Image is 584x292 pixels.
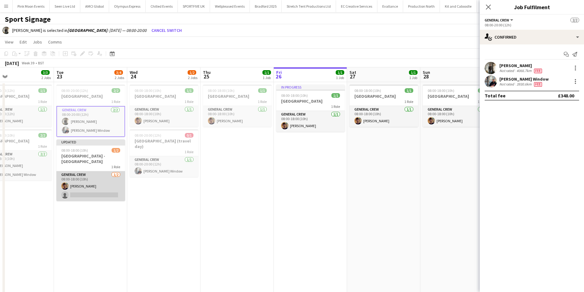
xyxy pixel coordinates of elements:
button: Kit and Caboodle [440,0,477,12]
span: 1/1 [185,88,193,93]
span: 08:00-18:00 (10h) [61,148,88,153]
span: 1/1 [336,70,344,75]
span: 27 [349,73,356,80]
span: General Crew [485,18,509,22]
div: Confirmed [480,30,584,44]
app-job-card: 08:00-20:00 (12h)0/1[GEOGRAPHIC_DATA] (travel day)1 RoleGeneral Crew1/108:00-20:00 (12h)[PERSON_N... [130,129,198,177]
span: 1 Role [331,104,340,109]
app-card-role: General Crew1/108:00-18:00 (10h)[PERSON_NAME] [276,111,345,132]
button: AMCI Global [80,0,109,12]
span: 1/1 [409,70,418,75]
h3: [GEOGRAPHIC_DATA] - [GEOGRAPHIC_DATA] [56,153,125,164]
span: 08:00-20:00 (12h) [135,133,161,138]
h1: Sport Signage [5,15,51,24]
button: Wellpleased Events [210,0,250,12]
span: Fee [534,82,542,87]
div: 2 Jobs [188,75,197,80]
button: Seen Live Ltd [50,0,80,12]
app-card-role: General Crew2/208:00-20:00 (12h)[PERSON_NAME][PERSON_NAME] Window [56,106,125,137]
span: 1 Role [185,150,193,154]
span: 2/2 [38,133,47,138]
button: Cancel switch [149,25,184,35]
span: Week 39 [20,61,36,65]
div: [PERSON_NAME] [499,63,543,68]
span: Wed [130,70,138,75]
span: 26 [275,73,282,80]
h3: [GEOGRAPHIC_DATA] [276,98,345,104]
span: 1 Role [111,99,120,104]
button: EC Creative Services [336,0,377,12]
span: 3/4 [114,70,123,75]
app-card-role: General Crew1/108:00-20:00 (12h)[PERSON_NAME] Window [130,156,198,177]
div: Crew has different fees then in role [533,82,543,87]
span: 1 Role [38,144,47,149]
h3: [GEOGRAPHIC_DATA] [423,93,491,99]
div: Not rated [499,82,515,87]
i: : [DATE] — 08:00-20:00 [67,28,147,33]
span: Sat [349,70,356,75]
span: Comms [48,39,62,45]
span: 24 [129,73,138,80]
div: [DATE] [5,60,19,66]
app-card-role: General Crew1/108:00-18:00 (10h)[PERSON_NAME] [203,106,272,127]
h3: [GEOGRAPHIC_DATA] [56,93,125,99]
span: 28 [422,73,430,80]
button: Pink Moon Events [13,0,50,12]
a: Comms [46,38,64,46]
h3: [GEOGRAPHIC_DATA] [203,93,272,99]
span: Edit [20,39,27,45]
app-job-card: Updated08:00-18:00 (10h)1/2[GEOGRAPHIC_DATA] - [GEOGRAPHIC_DATA]1 RoleGeneral Crew1/208:00-18:00 ... [56,139,125,201]
app-job-card: 08:00-18:00 (10h)1/1[GEOGRAPHIC_DATA]1 RoleGeneral Crew1/108:00-18:00 (10h)[PERSON_NAME] [203,85,272,127]
div: 2 Jobs [115,75,124,80]
span: 1/1 [258,88,267,93]
div: Crew has different fees then in role [533,68,543,73]
button: Event People [477,0,506,12]
button: Stretch Tent Productions Ltd [282,0,336,12]
span: 08:00-18:00 (10h) [428,88,454,93]
button: Bradford 2025 [250,0,282,12]
app-job-card: In progress08:00-18:00 (10h)1/1[GEOGRAPHIC_DATA]1 RoleGeneral Crew1/108:00-18:00 (10h)[PERSON_NAME] [276,85,345,132]
app-job-card: 08:00-18:00 (10h)1/1[GEOGRAPHIC_DATA]1 RoleGeneral Crew1/108:00-18:00 (10h)[PERSON_NAME] [130,85,198,127]
div: In progress [276,85,345,89]
div: [PERSON_NAME] is selected in [12,28,147,33]
span: 1/1 [478,88,487,93]
h3: Job Fulfilment [480,3,584,11]
div: £348.00 [558,93,574,99]
div: [PERSON_NAME] Window [499,76,549,82]
span: 1 Role [38,99,47,104]
span: Fee [534,69,542,73]
button: Evallance [377,0,403,12]
b: [GEOGRAPHIC_DATA] [67,28,107,33]
span: 23 [55,73,63,80]
span: Jobs [33,39,42,45]
div: 08:00-18:00 (10h)1/1[GEOGRAPHIC_DATA]1 RoleGeneral Crew1/108:00-18:00 (10h)[PERSON_NAME] [423,85,491,127]
h3: [GEOGRAPHIC_DATA] [349,93,418,99]
div: Not rated [499,68,515,73]
span: 0/1 [185,133,193,138]
div: 08:00-20:00 (12h) [485,23,579,27]
span: 3/3 [41,70,50,75]
div: 08:00-20:00 (12h)2/2[GEOGRAPHIC_DATA]1 RoleGeneral Crew2/208:00-20:00 (12h)[PERSON_NAME][PERSON_N... [56,85,125,137]
app-job-card: 08:00-18:00 (10h)1/1[GEOGRAPHIC_DATA]1 RoleGeneral Crew1/108:00-18:00 (10h)[PERSON_NAME] [349,85,418,127]
div: 4066.7km [515,68,533,73]
button: Chilled Events [146,0,178,12]
span: 1 Role [185,99,193,104]
span: 1/2 [112,148,120,153]
h3: [GEOGRAPHIC_DATA] [130,93,198,99]
span: Fri [276,70,282,75]
span: 08:00-18:00 (10h) [208,88,235,93]
span: 1/1 [331,93,340,98]
span: 1/1 [38,88,47,93]
div: 2 Jobs [41,75,51,80]
div: Total fee [485,93,506,99]
span: 1/2 [188,70,196,75]
span: Thu [203,70,211,75]
button: Olympus Express [109,0,146,12]
app-card-role: General Crew1/108:00-18:00 (10h)[PERSON_NAME] [423,106,491,127]
span: 08:00-18:00 (10h) [135,88,161,93]
span: 1 Role [478,99,487,104]
span: View [5,39,13,45]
